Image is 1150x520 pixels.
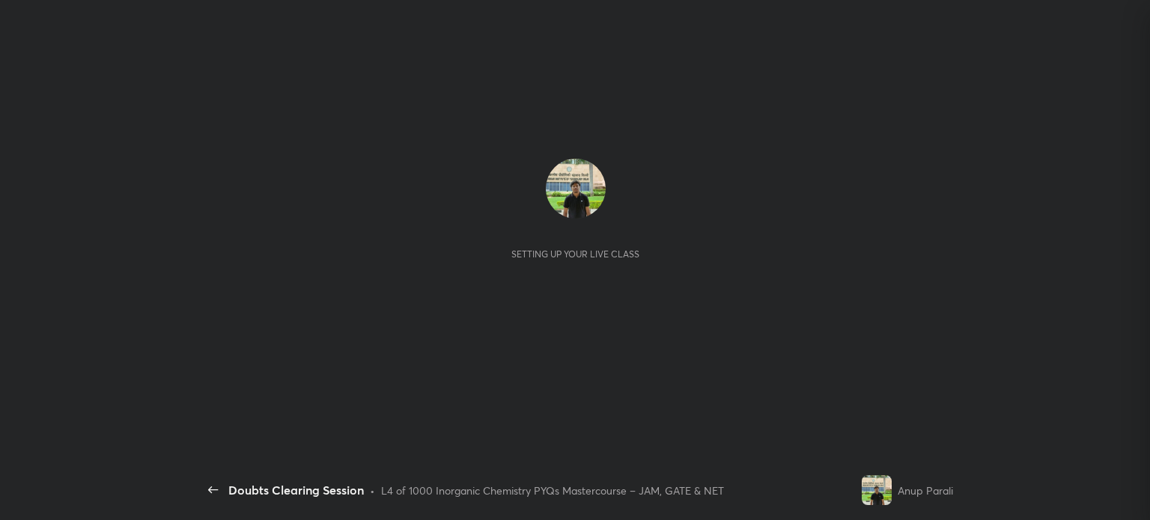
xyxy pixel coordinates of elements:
[370,483,375,498] div: •
[898,483,953,498] div: Anup Parali
[381,483,724,498] div: L4 of 1000 Inorganic Chemistry PYQs Mastercourse – JAM, GATE & NET
[511,248,639,260] div: Setting up your live class
[862,475,892,505] img: 2782fdca8abe4be7a832ca4e3fcd32a4.jpg
[228,481,364,499] div: Doubts Clearing Session
[546,159,606,218] img: 2782fdca8abe4be7a832ca4e3fcd32a4.jpg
